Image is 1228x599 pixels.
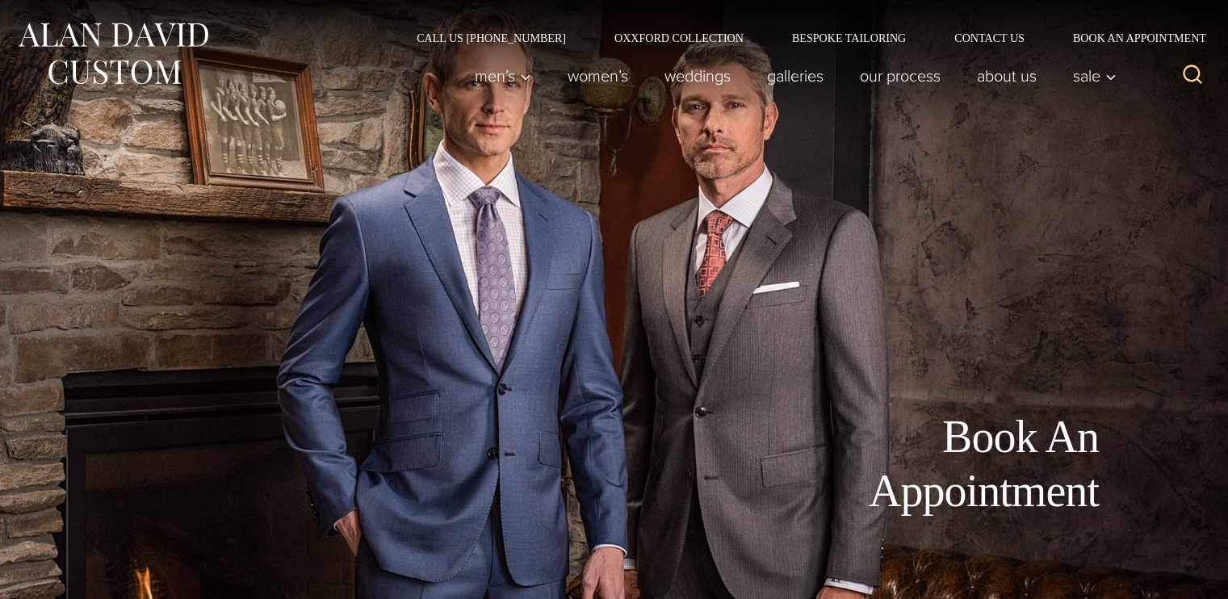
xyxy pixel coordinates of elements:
a: Oxxford Collection [590,32,768,44]
a: Bespoke Tailoring [768,32,930,44]
span: Men’s [475,68,531,84]
a: Our Process [842,60,959,92]
nav: Secondary Navigation [392,32,1212,44]
a: Galleries [749,60,842,92]
img: Alan David Custom [16,18,210,90]
span: Sale [1073,68,1117,84]
nav: Primary Navigation [457,60,1125,92]
a: weddings [647,60,749,92]
a: Book an Appointment [1049,32,1212,44]
a: Contact Us [930,32,1049,44]
a: About Us [959,60,1055,92]
button: View Search Form [1173,57,1212,95]
a: Women’s [550,60,647,92]
a: Call Us [PHONE_NUMBER] [392,32,590,44]
h1: Book An Appointment [736,410,1099,518]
